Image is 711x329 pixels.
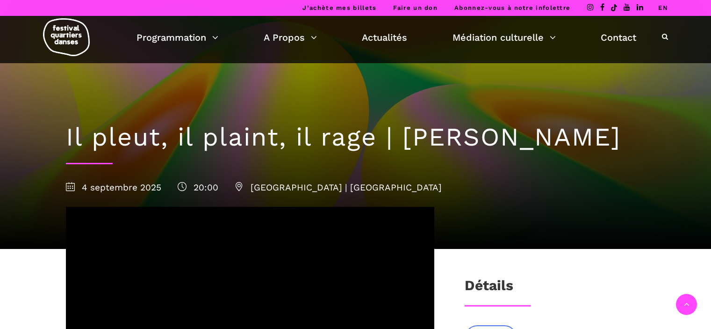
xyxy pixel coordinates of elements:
h1: Il pleut, il plaint, il rage | [PERSON_NAME] [66,122,646,153]
a: J’achète mes billets [302,4,376,11]
span: 4 septembre 2025 [66,182,161,193]
h3: Détails [465,277,513,300]
img: logo-fqd-med [43,18,90,56]
a: Actualités [362,29,407,45]
a: Médiation culturelle [452,29,556,45]
a: EN [658,4,668,11]
span: 20:00 [178,182,218,193]
a: Programmation [136,29,218,45]
a: Abonnez-vous à notre infolettre [454,4,570,11]
a: Contact [601,29,636,45]
a: A Propos [264,29,317,45]
a: Faire un don [393,4,438,11]
span: [GEOGRAPHIC_DATA] | [GEOGRAPHIC_DATA] [235,182,442,193]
